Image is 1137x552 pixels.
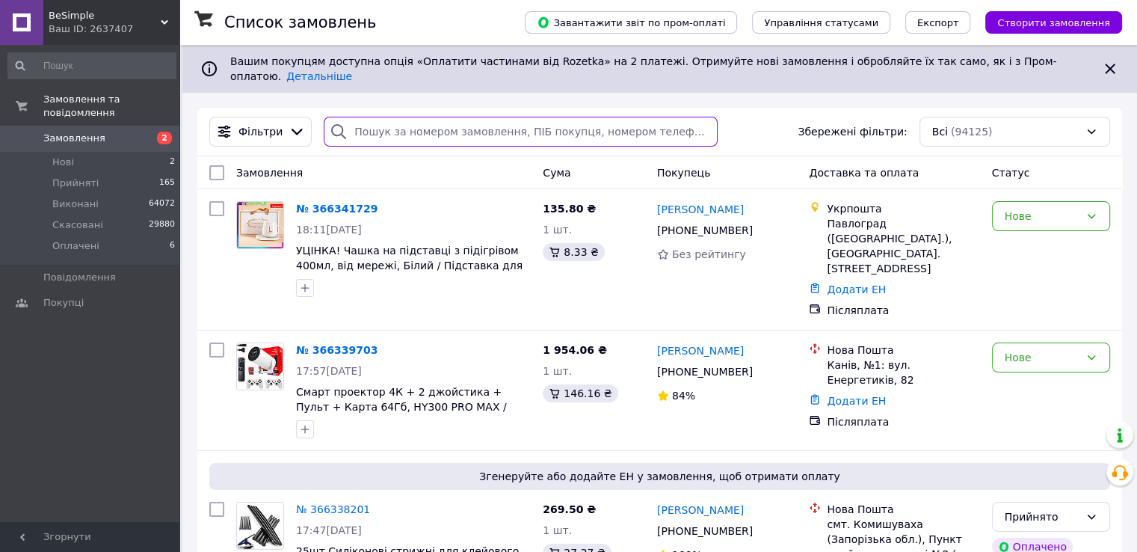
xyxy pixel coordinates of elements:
span: Завантажити звіт по пром-оплаті [537,16,725,29]
span: Прийняті [52,177,99,190]
a: УЦІНКА! Чашка на підставці з підігрівом 400мл, від мережі, Білий / Підставка для підігріву [296,245,523,286]
span: Покупець [657,167,710,179]
span: Доставка та оплата [809,167,919,179]
div: 8.33 ₴ [543,243,604,261]
span: 135.80 ₴ [543,203,596,215]
span: 269.50 ₴ [543,503,596,515]
a: Додати ЕН [827,283,886,295]
div: Післяплата [827,303,979,318]
div: Укрпошта [827,201,979,216]
a: [PERSON_NAME] [657,202,744,217]
span: Покупці [43,296,84,310]
span: 165 [159,177,175,190]
a: Смарт проектор 4К + 2 джойстика + Пульт + Карта 64Гб, HY300 PRO MAX / Ігровий проектор / Проектор... [296,386,507,428]
span: Вашим покупцям доступна опція «Оплатити частинами від Rozetka» на 2 платежі. Отримуйте нові замов... [230,55,1056,82]
span: 1 954.06 ₴ [543,344,607,356]
span: Замовлення та повідомлення [43,93,179,120]
span: 18:11[DATE] [296,224,362,236]
span: Згенеруйте або додайте ЕН у замовлення, щоб отримати оплату [215,469,1104,484]
span: Без рейтингу [672,248,746,260]
button: Управління статусами [752,11,890,34]
div: Нова Пошта [827,502,979,517]
span: 29880 [149,218,175,232]
a: Детальніше [286,70,352,82]
a: № 366339703 [296,344,378,356]
img: Фото товару [237,503,283,549]
div: Нова Пошта [827,343,979,358]
a: № 366338201 [296,503,370,515]
span: [PHONE_NUMBER] [657,224,753,236]
input: Пошук [7,52,176,79]
span: BeSimple [49,9,161,22]
span: Замовлення [43,132,105,145]
span: 64072 [149,197,175,211]
span: [PHONE_NUMBER] [657,525,753,537]
span: 84% [672,390,695,402]
span: 1 шт. [543,224,572,236]
span: 1 шт. [543,365,572,377]
div: Павлоград ([GEOGRAPHIC_DATA].), [GEOGRAPHIC_DATA]. [STREET_ADDRESS] [827,216,979,276]
span: Оплачені [52,239,99,253]
div: Післяплата [827,414,979,429]
a: Додати ЕН [827,395,886,407]
span: Нові [52,156,74,169]
span: Статус [992,167,1030,179]
span: Створити замовлення [997,17,1110,28]
span: 6 [170,239,175,253]
div: 146.16 ₴ [543,384,617,402]
span: Експорт [917,17,959,28]
span: Збережені фільтри: [798,124,907,139]
span: 1 шт. [543,524,572,536]
button: Експорт [905,11,971,34]
span: Cума [543,167,570,179]
span: 17:57[DATE] [296,365,362,377]
span: Замовлення [236,167,303,179]
div: Нове [1005,349,1079,366]
a: Фото товару [236,201,284,249]
span: Виконані [52,197,99,211]
div: Ваш ID: 2637407 [49,22,179,36]
span: Управління статусами [764,17,878,28]
img: Фото товару [237,343,283,390]
button: Завантажити звіт по пром-оплаті [525,11,737,34]
h1: Список замовлень [224,13,376,31]
div: Канів, №1: вул. Енергетиків, 82 [827,358,979,387]
span: Фільтри [238,124,283,139]
span: 17:47[DATE] [296,524,362,536]
span: Скасовані [52,218,103,232]
img: Фото товару [237,202,283,248]
span: Всі [932,124,948,139]
a: [PERSON_NAME] [657,343,744,358]
input: Пошук за номером замовлення, ПІБ покупця, номером телефону, Email, номером накладної [324,117,718,147]
button: Створити замовлення [985,11,1122,34]
a: № 366341729 [296,203,378,215]
span: (94125) [951,126,992,138]
a: Фото товару [236,343,284,390]
span: 2 [157,132,172,144]
span: Повідомлення [43,271,116,284]
a: [PERSON_NAME] [657,503,744,518]
a: Фото товару [236,502,284,550]
span: 2 [170,156,175,169]
div: Прийнято [1005,509,1079,525]
div: Нове [1005,208,1079,224]
a: Створити замовлення [970,16,1122,28]
span: [PHONE_NUMBER] [657,366,753,378]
